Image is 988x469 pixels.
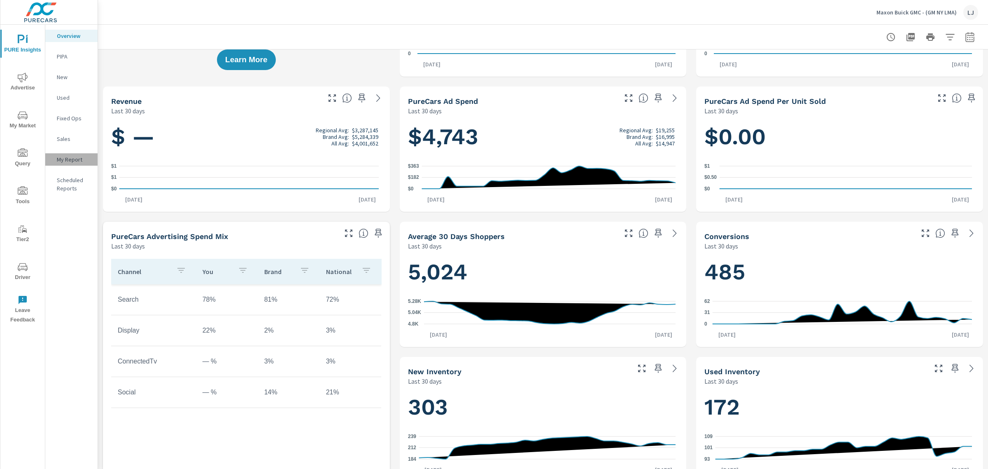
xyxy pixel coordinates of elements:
[57,176,91,192] p: Scheduled Reports
[355,91,368,105] span: Save this to your personalized report
[935,228,945,238] span: The number of dealer-specified goals completed by a visitor. [Source: This data is provided by th...
[3,73,42,93] span: Advertise
[720,195,748,204] p: [DATE]
[196,382,258,403] td: — %
[948,227,962,240] span: Save this to your personalized report
[111,320,196,341] td: Display
[704,123,975,151] h1: $0.00
[111,382,196,403] td: Social
[111,289,196,310] td: Search
[326,91,339,105] button: Make Fullscreen
[217,49,275,70] button: Learn More
[704,232,749,241] h5: Conversions
[57,135,91,143] p: Sales
[408,174,419,180] text: $182
[946,60,975,68] p: [DATE]
[111,163,117,169] text: $1
[408,321,419,327] text: 4.8K
[258,320,319,341] td: 2%
[704,163,710,169] text: $1
[111,106,145,116] p: Last 30 days
[965,227,978,240] a: See more details in report
[408,456,416,462] text: 184
[353,195,382,204] p: [DATE]
[45,112,98,124] div: Fixed Ops
[3,262,42,282] span: Driver
[3,35,42,55] span: PURE Insights
[652,227,665,240] span: Save this to your personalized report
[652,91,665,105] span: Save this to your personalized report
[656,134,675,140] p: $16,995
[111,351,196,372] td: ConnectedTv
[57,52,91,61] p: PIPA
[45,71,98,83] div: New
[622,91,635,105] button: Make Fullscreen
[919,227,932,240] button: Make Fullscreen
[942,29,958,45] button: Apply Filters
[57,32,91,40] p: Overview
[331,140,349,147] p: All Avg:
[203,267,231,276] p: You
[668,362,681,375] a: See more details in report
[638,93,648,103] span: Total cost of media for all PureCars channels for the selected dealership group over the selected...
[622,227,635,240] button: Make Fullscreen
[57,94,91,102] p: Used
[319,351,381,372] td: 3%
[922,29,939,45] button: Print Report
[408,367,461,376] h5: New Inventory
[704,393,975,421] h1: 172
[408,310,421,316] text: 5.04K
[932,362,945,375] button: Make Fullscreen
[359,228,368,238] span: This table looks at how you compare to the amount of budget you spend per channel as opposed to y...
[952,93,962,103] span: Average cost of advertising per each vehicle sold at the dealer over the selected date range. The...
[902,29,919,45] button: "Export Report to PDF"
[408,51,411,56] text: 0
[225,56,267,63] span: Learn More
[57,114,91,122] p: Fixed Ops
[111,241,145,251] p: Last 30 days
[111,175,117,181] text: $1
[424,331,453,339] p: [DATE]
[408,186,414,192] text: $0
[319,289,381,310] td: 72%
[196,289,258,310] td: 78%
[946,331,975,339] p: [DATE]
[45,50,98,63] div: PIPA
[264,267,293,276] p: Brand
[352,134,378,140] p: $5,284,339
[704,310,710,316] text: 31
[408,445,416,450] text: 212
[342,93,352,103] span: Total sales revenue over the selected date range. [Source: This data is sourced from the dealer’s...
[704,97,826,106] h5: PureCars Ad Spend Per Unit Sold
[3,295,42,325] span: Leave Feedback
[417,60,446,68] p: [DATE]
[57,155,91,164] p: My Report
[316,127,349,134] p: Regional Avg:
[635,140,653,147] p: All Avg:
[946,195,975,204] p: [DATE]
[704,186,710,192] text: $0
[649,331,678,339] p: [DATE]
[704,258,975,286] h1: 485
[119,195,148,204] p: [DATE]
[372,91,385,105] a: See more details in report
[408,97,478,106] h5: PureCars Ad Spend
[57,73,91,81] p: New
[408,163,419,169] text: $363
[876,9,957,16] p: Maxon Buick GMC - (GM NY LMA)
[408,232,505,241] h5: Average 30 Days Shoppers
[408,434,416,439] text: 239
[408,393,678,421] h1: 303
[704,175,717,181] text: $0.50
[656,140,675,147] p: $14,947
[111,186,117,192] text: $0
[45,30,98,42] div: Overview
[422,195,450,204] p: [DATE]
[704,106,738,116] p: Last 30 days
[704,51,707,56] text: 0
[649,195,678,204] p: [DATE]
[45,133,98,145] div: Sales
[408,376,442,386] p: Last 30 days
[111,123,382,151] h1: $ —
[352,140,378,147] p: $4,001,652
